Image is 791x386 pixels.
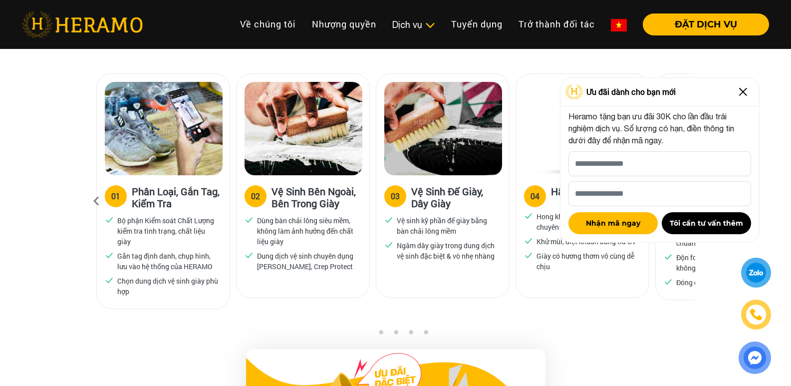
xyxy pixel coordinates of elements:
[22,11,143,37] img: heramo-logo.png
[105,276,114,285] img: checked.svg
[384,215,393,224] img: checked.svg
[742,300,770,329] a: phone-icon
[524,251,533,260] img: checked.svg
[132,185,222,209] h3: Phân Loại, Gắn Tag, Kiểm Tra
[536,236,636,247] p: Khử mùi, diệt khuẩn bằng tia UV
[565,84,584,99] img: Logo
[105,251,114,260] img: checked.svg
[271,185,361,209] h3: Vệ Sinh Bên Ngoài, Bên Trong Giày
[245,251,254,260] img: checked.svg
[524,82,642,175] img: Heramo quy trinh ve sinh hap khu mui giay bang may hap uv
[524,211,533,220] img: checked.svg
[735,84,751,100] img: Close
[117,215,218,247] p: Bộ phận Kiểm soát Chất Lượng kiểm tra tình trạng, chất liệu giày
[406,330,416,340] button: 4
[384,240,393,249] img: checked.svg
[304,13,384,35] a: Nhượng quyền
[245,82,362,175] img: Heramo quy trinh ve sinh giay ben ngoai ben trong
[568,110,751,146] p: Heramo tặng bạn ưu đãi 30K cho lần đầu trải nghiệm dịch vụ. Số lượng có hạn, điền thông tin dưới ...
[376,330,386,340] button: 2
[676,252,777,273] p: Độn foam để giữ form giày không biến dạng
[749,307,764,322] img: phone-icon
[397,240,498,261] p: Ngâm dây giày trong dung dịch vệ sinh đặc biệt & vò nhẹ nhàng
[664,277,673,286] img: checked.svg
[257,215,358,247] p: Dùng bàn chải lông siêu mềm, không làm ảnh hưởng đến chất liệu giày
[251,190,260,202] div: 02
[635,20,769,29] a: ĐẶT DỊCH VỤ
[111,190,120,202] div: 01
[411,185,501,209] h3: Vệ Sinh Đế Giày, Dây Giày
[117,276,218,297] p: Chọn dung dịch vệ sinh giày phù hợp
[425,20,435,30] img: subToggleIcon
[662,212,751,234] button: Tôi cần tư vấn thêm
[524,236,533,245] img: checked.svg
[536,211,637,232] p: Hong khô giày bằng máy hấp chuyên dụng
[551,185,609,205] h3: Hấp Khử Mùi
[421,330,431,340] button: 5
[392,18,435,31] div: Dịch vụ
[664,252,673,261] img: checked.svg
[443,13,511,35] a: Tuyển dụng
[568,212,658,234] button: Nhận mã ngay
[257,251,358,272] p: Dung dịch vệ sinh chuyên dụng [PERSON_NAME], Crep Protect
[105,82,223,175] img: Heramo quy trinh ve sinh giay phan loai gan tag kiem tra
[643,13,769,35] button: ĐẶT DỊCH VỤ
[245,215,254,224] img: checked.svg
[397,215,498,236] p: Vệ sinh kỹ phần đế giày bằng bàn chải lông mềm
[105,215,114,224] img: checked.svg
[676,277,777,288] p: Đóng gói & giao đến khách hàng
[586,86,676,98] span: Ưu đãi dành cho bạn mới
[384,82,502,175] img: Heramo quy trinh ve sinh de giay day giay
[530,190,539,202] div: 04
[117,251,218,272] p: Gắn tag định danh, chụp hình, lưu vào hệ thống của HERAMO
[536,251,637,272] p: Giày có hương thơm vô cùng dễ chịu
[511,13,603,35] a: Trở thành đối tác
[611,19,627,31] img: vn-flag.png
[232,13,304,35] a: Về chúng tôi
[361,330,371,340] button: 1
[391,330,401,340] button: 3
[391,190,400,202] div: 03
